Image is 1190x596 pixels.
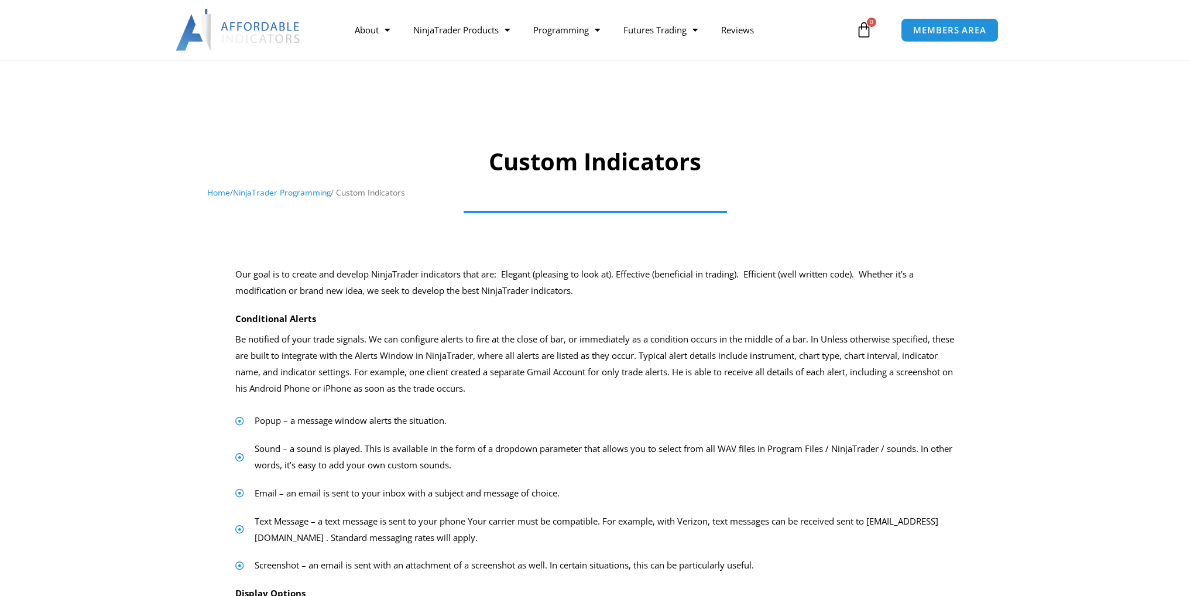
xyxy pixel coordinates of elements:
[913,26,986,35] span: MEMBERS AREA
[867,18,876,27] span: 0
[252,413,447,429] span: Popup – a message window alerts the situation.
[838,13,890,47] a: 0
[709,16,766,43] a: Reviews
[207,145,983,178] h1: Custom Indicators
[207,187,230,198] a: Home
[176,9,301,51] img: LogoAI | Affordable Indicators – NinjaTrader
[343,16,402,43] a: About
[207,185,983,200] nav: Breadcrumb
[612,16,709,43] a: Futures Trading
[252,441,955,474] span: Sound – a sound is played. This is available in the form of a dropdown parameter that allows you ...
[343,16,852,43] nav: Menu
[235,313,316,324] strong: Conditional Alerts
[252,485,560,502] span: Email – an email is sent to your inbox with a subject and message of choice.
[252,557,754,574] span: Screenshot – an email is sent with an attachment of a screenshot as well. In certain situations, ...
[402,16,522,43] a: NinjaTrader Products
[235,266,955,299] div: Our goal is to create and develop NinjaTrader indicators that are: Elegant (pleasing to look at)....
[522,16,612,43] a: Programming
[901,18,999,42] a: MEMBERS AREA
[235,331,955,396] p: Be notified of your trade signals. We can configure alerts to fire at the close of bar, or immedi...
[252,513,955,546] span: Text Message – a text message is sent to your phone Your carrier must be compatible. For example,...
[233,187,331,198] a: NinjaTrader Programming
